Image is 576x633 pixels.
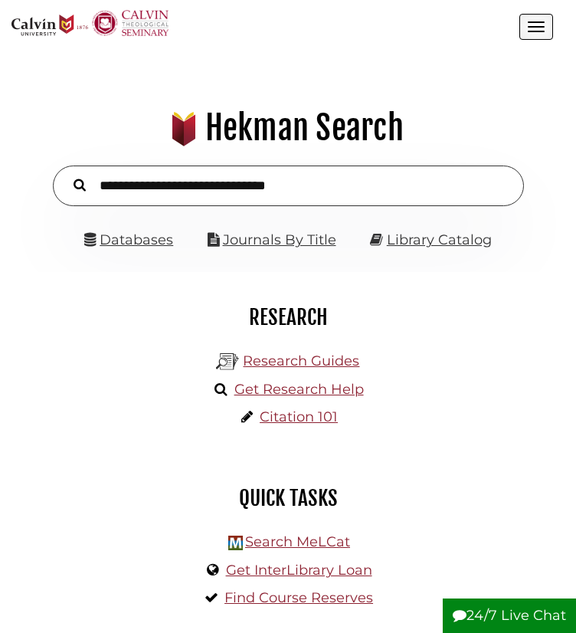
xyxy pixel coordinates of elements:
[84,231,173,248] a: Databases
[234,381,364,398] a: Get Research Help
[387,231,492,248] a: Library Catalog
[519,14,553,40] button: Open the menu
[260,408,338,425] a: Citation 101
[243,353,359,369] a: Research Guides
[23,304,553,330] h2: Research
[224,589,373,606] a: Find Course Reserves
[226,562,372,579] a: Get InterLibrary Loan
[66,175,93,194] button: Search
[223,231,336,248] a: Journals By Title
[23,485,553,511] h2: Quick Tasks
[216,350,239,373] img: Hekman Library Logo
[92,10,169,36] img: Calvin Theological Seminary
[20,107,555,149] h1: Hekman Search
[245,533,350,550] a: Search MeLCat
[74,179,86,192] i: Search
[228,536,243,550] img: Hekman Library Logo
